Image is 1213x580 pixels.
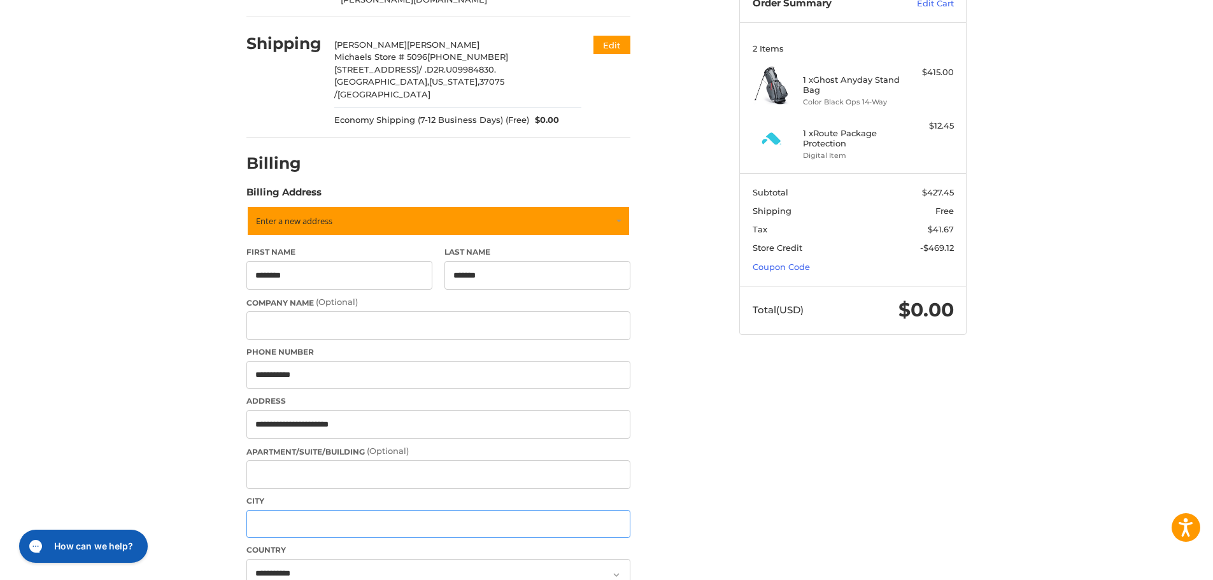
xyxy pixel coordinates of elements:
h4: 1 x Ghost Anyday Stand Bag [803,74,900,95]
span: -$469.12 [920,243,954,253]
li: Digital Item [803,150,900,161]
label: Phone Number [246,346,630,358]
span: 37075 / [334,76,504,99]
span: / .D2R.U09984830. [419,64,496,74]
span: Economy Shipping (7-12 Business Days) (Free) [334,114,529,127]
label: Company Name [246,296,630,309]
label: Address [246,395,630,407]
span: [GEOGRAPHIC_DATA] [337,89,430,99]
a: Enter or select a different address [246,206,630,236]
span: [PHONE_NUMBER] [427,52,508,62]
div: $415.00 [904,66,954,79]
span: Michaels Store # 5096 [334,52,427,62]
h3: 2 Items [753,43,954,53]
legend: Billing Address [246,185,322,206]
h2: Billing [246,153,321,173]
span: [GEOGRAPHIC_DATA], [334,76,429,87]
li: Color Black Ops 14-Way [803,97,900,108]
small: (Optional) [316,297,358,307]
span: Shipping [753,206,791,216]
span: [PERSON_NAME] [334,39,407,50]
span: Subtotal [753,187,788,197]
label: Country [246,544,630,556]
span: Free [935,206,954,216]
span: $0.00 [529,114,560,127]
span: Enter a new address [256,215,332,227]
span: Tax [753,224,767,234]
label: First Name [246,246,432,258]
span: $41.67 [928,224,954,234]
a: Coupon Code [753,262,810,272]
span: Total (USD) [753,304,804,316]
label: Last Name [444,246,630,258]
h2: Shipping [246,34,322,53]
span: [STREET_ADDRESS] [334,64,419,74]
span: $0.00 [898,298,954,322]
button: Edit [593,36,630,54]
iframe: Gorgias live chat messenger [13,525,152,567]
label: City [246,495,630,507]
span: Store Credit [753,243,802,253]
small: (Optional) [367,446,409,456]
div: $12.45 [904,120,954,132]
span: [US_STATE], [429,76,479,87]
h4: 1 x Route Package Protection [803,128,900,149]
span: $427.45 [922,187,954,197]
label: Apartment/Suite/Building [246,445,630,458]
span: [PERSON_NAME] [407,39,479,50]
